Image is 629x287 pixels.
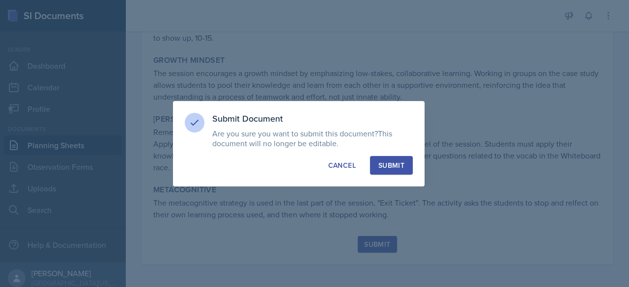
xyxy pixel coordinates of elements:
p: Are you sure you want to submit this document? [212,129,413,148]
span: This document will no longer be editable. [212,128,392,149]
button: Submit [370,156,413,175]
h3: Submit Document [212,113,413,125]
div: Cancel [328,160,356,170]
button: Cancel [320,156,364,175]
div: Submit [378,160,404,170]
